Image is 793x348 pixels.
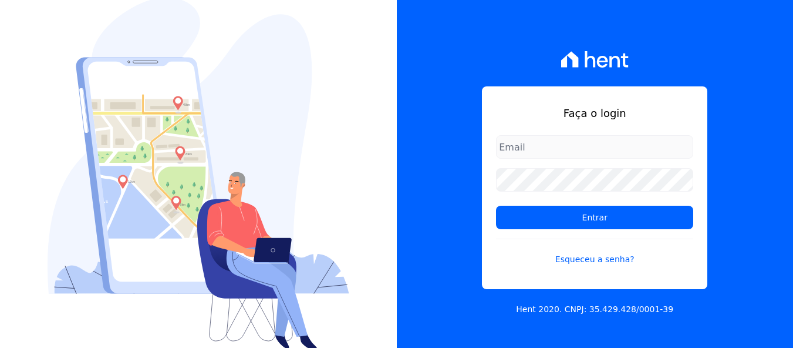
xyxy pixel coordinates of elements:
a: Esqueceu a senha? [496,239,693,266]
input: Email [496,135,693,159]
input: Entrar [496,206,693,229]
h1: Faça o login [496,105,693,121]
p: Hent 2020. CNPJ: 35.429.428/0001-39 [516,303,673,316]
